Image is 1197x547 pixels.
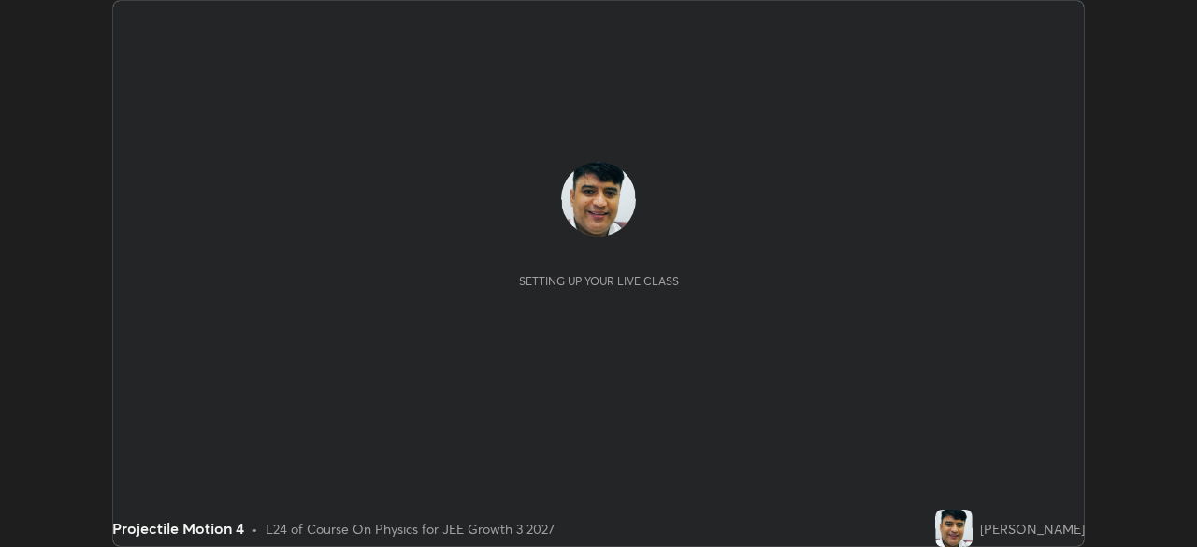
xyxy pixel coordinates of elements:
div: Setting up your live class [519,274,679,288]
div: • [252,519,258,539]
div: L24 of Course On Physics for JEE Growth 3 2027 [266,519,555,539]
img: 73d9ada1c36b40ac94577590039f5e87.jpg [561,162,636,237]
div: [PERSON_NAME] [980,519,1085,539]
img: 73d9ada1c36b40ac94577590039f5e87.jpg [935,510,973,547]
div: Projectile Motion 4 [112,517,244,540]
